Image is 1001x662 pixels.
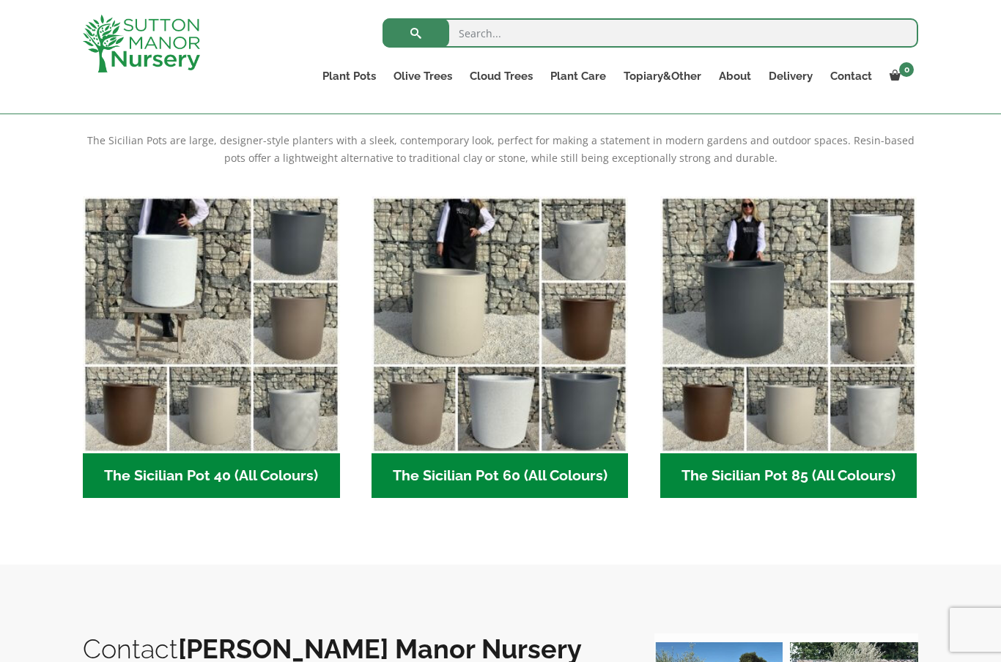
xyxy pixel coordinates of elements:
[83,453,340,499] h2: The Sicilian Pot 40 (All Colours)
[660,196,917,453] img: The Sicilian Pot 85 (All Colours)
[372,196,629,453] img: The Sicilian Pot 60 (All Colours)
[821,66,881,86] a: Contact
[660,196,917,498] a: Visit product category The Sicilian Pot 85 (All Colours)
[83,15,200,72] img: logo
[760,66,821,86] a: Delivery
[83,132,918,167] p: The Sicilian Pots are large, designer-style planters with a sleek, contemporary look, perfect for...
[542,66,615,86] a: Plant Care
[660,453,917,499] h2: The Sicilian Pot 85 (All Colours)
[83,196,340,453] img: The Sicilian Pot 40 (All Colours)
[383,18,918,48] input: Search...
[710,66,760,86] a: About
[372,196,629,498] a: Visit product category The Sicilian Pot 60 (All Colours)
[881,66,918,86] a: 0
[83,196,340,498] a: Visit product category The Sicilian Pot 40 (All Colours)
[314,66,385,86] a: Plant Pots
[899,62,914,77] span: 0
[372,453,629,499] h2: The Sicilian Pot 60 (All Colours)
[385,66,461,86] a: Olive Trees
[461,66,542,86] a: Cloud Trees
[615,66,710,86] a: Topiary&Other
